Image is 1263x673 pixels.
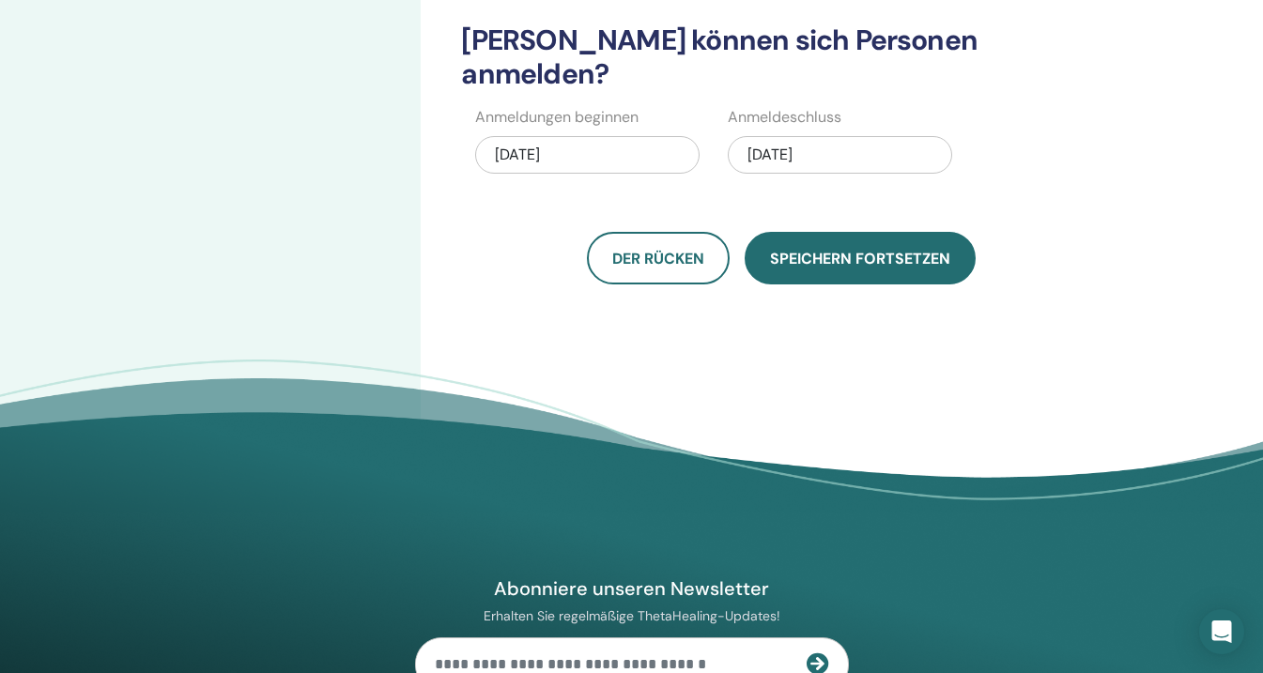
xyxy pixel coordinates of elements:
[1199,609,1244,654] div: Open Intercom Messenger
[415,607,849,624] p: Erhalten Sie regelmäßige ThetaHealing-Updates!
[728,106,841,129] label: Anmeldeschluss
[745,232,976,284] button: Speichern fortsetzen
[587,232,730,284] button: Der Rücken
[728,136,952,174] div: [DATE]
[450,23,1112,91] h3: [PERSON_NAME] können sich Personen anmelden?
[612,249,704,268] span: Der Rücken
[770,249,950,268] span: Speichern fortsetzen
[475,136,700,174] div: [DATE]
[415,576,849,601] h4: Abonniere unseren Newsletter
[475,106,639,129] label: Anmeldungen beginnen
